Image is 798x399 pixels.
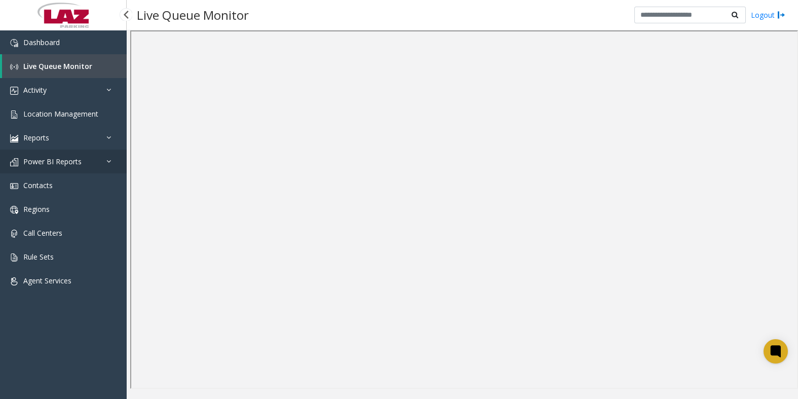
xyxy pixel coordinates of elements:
[23,109,98,119] span: Location Management
[23,85,47,95] span: Activity
[23,157,82,166] span: Power BI Reports
[10,253,18,262] img: 'icon'
[132,3,254,27] h3: Live Queue Monitor
[751,10,785,20] a: Logout
[23,61,92,71] span: Live Queue Monitor
[10,230,18,238] img: 'icon'
[10,206,18,214] img: 'icon'
[10,39,18,47] img: 'icon'
[777,10,785,20] img: logout
[10,111,18,119] img: 'icon'
[23,204,50,214] span: Regions
[23,180,53,190] span: Contacts
[23,228,62,238] span: Call Centers
[10,63,18,71] img: 'icon'
[10,87,18,95] img: 'icon'
[2,54,127,78] a: Live Queue Monitor
[23,276,71,285] span: Agent Services
[23,133,49,142] span: Reports
[10,277,18,285] img: 'icon'
[10,182,18,190] img: 'icon'
[10,158,18,166] img: 'icon'
[23,38,60,47] span: Dashboard
[10,134,18,142] img: 'icon'
[23,252,54,262] span: Rule Sets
